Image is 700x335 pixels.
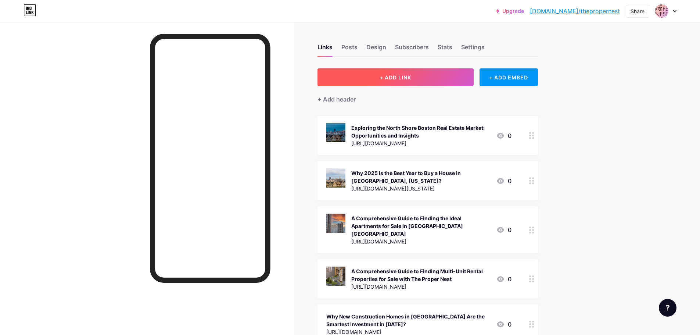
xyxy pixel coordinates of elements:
[496,275,511,284] div: 0
[317,95,356,104] div: + Add header
[351,283,490,291] div: [URL][DOMAIN_NAME]
[351,139,490,147] div: [URL][DOMAIN_NAME]
[496,8,524,14] a: Upgrade
[326,214,345,233] img: A Comprehensive Guide to Finding the Ideal Apartments for Sale in Boston MA
[496,131,511,140] div: 0
[317,68,474,86] button: + ADD LINK
[496,225,511,234] div: 0
[326,313,490,328] div: Why New Construction Homes in [GEOGRAPHIC_DATA] Are the Smartest Investment in [DATE]?
[655,4,669,18] img: thepropernest
[326,168,345,188] img: Why 2025 is the Best Year to Buy a House in Boston, Massachusetts?
[351,238,490,245] div: [URL][DOMAIN_NAME]
[380,74,411,81] span: + ADD LINK
[351,214,490,238] div: A Comprehensive Guide to Finding the Ideal Apartments for Sale in [GEOGRAPHIC_DATA] [GEOGRAPHIC_D...
[351,267,490,283] div: A Comprehensive Guide to Finding Multi-Unit Rental Properties for Sale with The Proper Nest
[351,169,490,185] div: Why 2025 is the Best Year to Buy a House in [GEOGRAPHIC_DATA], [US_STATE]?
[496,320,511,329] div: 0
[341,43,358,56] div: Posts
[317,43,333,56] div: Links
[326,267,345,286] img: A Comprehensive Guide to Finding Multi-Unit Rental Properties for Sale with The Proper Nest
[351,124,490,139] div: Exploring the North Shore Boston Real Estate Market: Opportunities and Insights
[326,123,345,142] img: Exploring the North Shore Boston Real Estate Market: Opportunities and Insights
[351,185,490,192] div: [URL][DOMAIN_NAME][US_STATE]
[530,7,620,15] a: [DOMAIN_NAME]/thepropernest
[496,177,511,185] div: 0
[438,43,452,56] div: Stats
[480,68,538,86] div: + ADD EMBED
[631,7,645,15] div: Share
[461,43,485,56] div: Settings
[366,43,386,56] div: Design
[395,43,429,56] div: Subscribers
